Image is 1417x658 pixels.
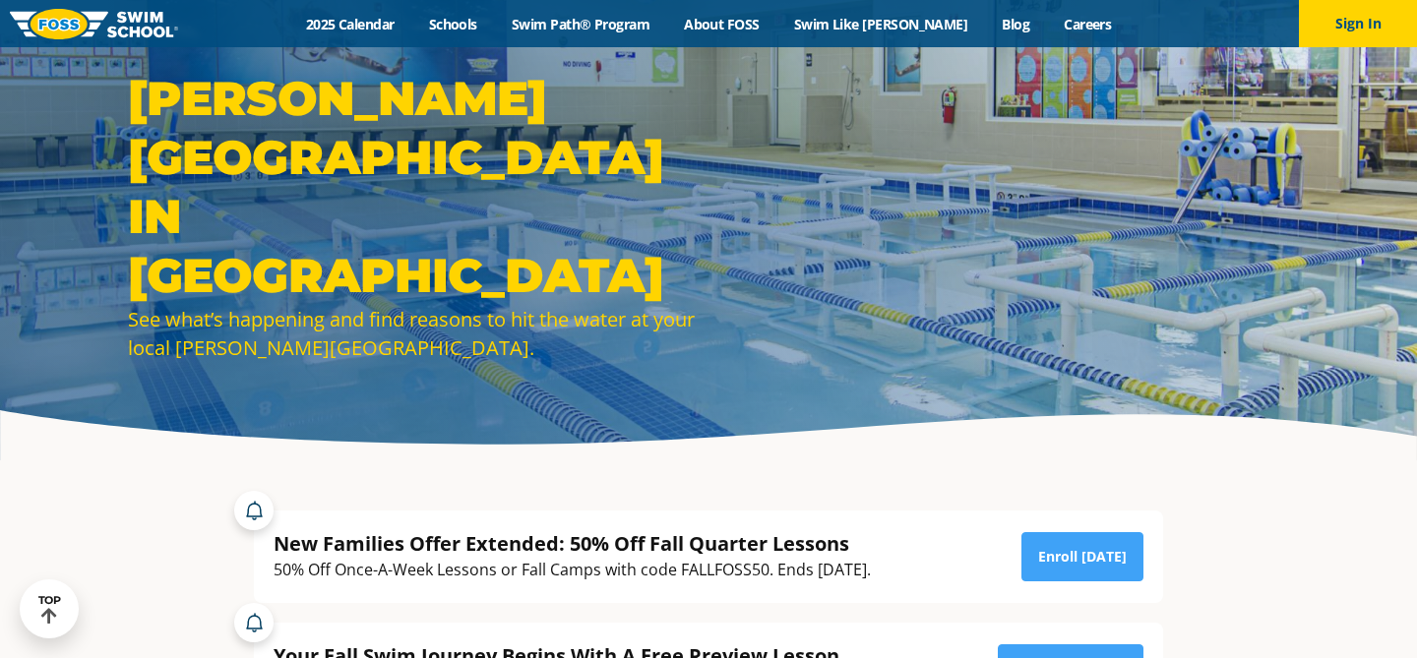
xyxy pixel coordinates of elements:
a: Schools [411,15,494,33]
a: Enroll [DATE] [1021,532,1143,581]
div: 50% Off Once-A-Week Lessons or Fall Camps with code FALLFOSS50. Ends [DATE]. [274,557,871,583]
h1: [PERSON_NAME][GEOGRAPHIC_DATA] in [GEOGRAPHIC_DATA] [128,69,699,305]
a: 2025 Calendar [288,15,411,33]
div: TOP [38,594,61,625]
div: See what’s happening and find reasons to hit the water at your local [PERSON_NAME][GEOGRAPHIC_DATA]. [128,305,699,362]
img: FOSS Swim School Logo [10,9,178,39]
a: Careers [1047,15,1129,33]
div: New Families Offer Extended: 50% Off Fall Quarter Lessons [274,530,871,557]
a: Blog [985,15,1047,33]
a: Swim Like [PERSON_NAME] [776,15,985,33]
a: About FOSS [667,15,777,33]
a: Swim Path® Program [494,15,666,33]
